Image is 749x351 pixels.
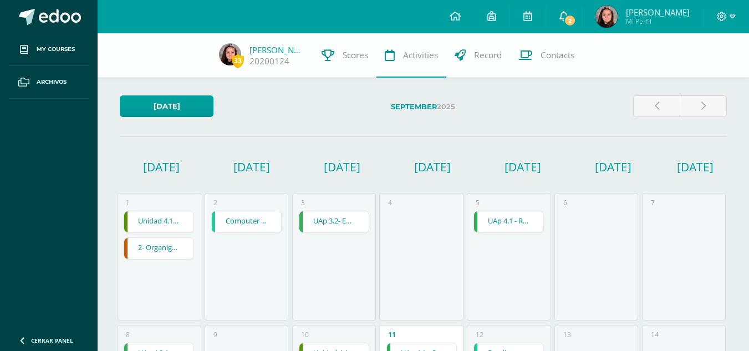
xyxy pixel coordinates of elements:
[298,159,385,175] h1: [DATE]
[301,198,305,207] div: 3
[301,330,309,339] div: 10
[343,49,368,61] span: Scores
[249,55,289,67] a: 20200124
[124,211,194,233] div: Unidad 4.1 Presentación RCP_Equimed | Homework
[677,159,692,175] h1: [DATE]
[473,211,544,233] div: UAp 4.1 - Reglas de acentuación | Homework
[376,33,446,78] a: Activities
[124,211,193,232] a: Unidad 4.1 Presentación RCP_Equimed
[37,78,67,87] span: Archivos
[120,95,213,117] a: [DATE]
[219,43,241,65] img: 138b561436a60a2d6843bc9f600a6181.png
[388,330,396,339] div: 11
[474,211,543,232] a: UAp 4.1 - Reglas de acentuación
[213,330,217,339] div: 9
[595,6,618,28] img: 138b561436a60a2d6843bc9f600a6181.png
[249,44,305,55] a: [PERSON_NAME]
[9,66,89,99] a: Archivos
[563,198,567,207] div: 6
[299,211,369,233] div: UAp 3.2- Evaluación y PMA 3.2 | Homework
[541,49,574,61] span: Contacts
[31,337,73,344] span: Cerrar panel
[626,7,690,18] span: [PERSON_NAME]
[476,198,480,207] div: 5
[563,330,571,339] div: 13
[213,198,217,207] div: 2
[510,33,583,78] a: Contacts
[476,330,483,339] div: 12
[9,33,89,66] a: My courses
[313,33,376,78] a: Scores
[389,159,476,175] h1: [DATE]
[651,198,655,207] div: 7
[403,49,438,61] span: Activities
[126,330,130,339] div: 8
[480,159,567,175] h1: [DATE]
[222,95,624,118] label: 2025
[126,198,130,207] div: 1
[391,103,437,111] strong: September
[124,237,194,260] div: 2- Organigrama: sentido de autonomía e independencia | Homework
[474,49,502,61] span: Record
[124,238,193,259] a: 2- Organigrama: sentido de autonomía e independencia
[208,159,295,175] h1: [DATE]
[212,211,281,232] a: Computer prototype model project
[118,159,205,175] h1: [DATE]
[626,17,690,26] span: Mi Perfil
[446,33,510,78] a: Record
[388,198,392,207] div: 4
[211,211,282,233] div: Computer prototype model project | Homework
[232,54,244,68] span: 33
[564,14,576,27] span: 2
[651,330,659,339] div: 14
[37,45,75,54] span: My courses
[299,211,369,232] a: UAp 3.2- Evaluación y PMA 3.2
[570,159,657,175] h1: [DATE]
